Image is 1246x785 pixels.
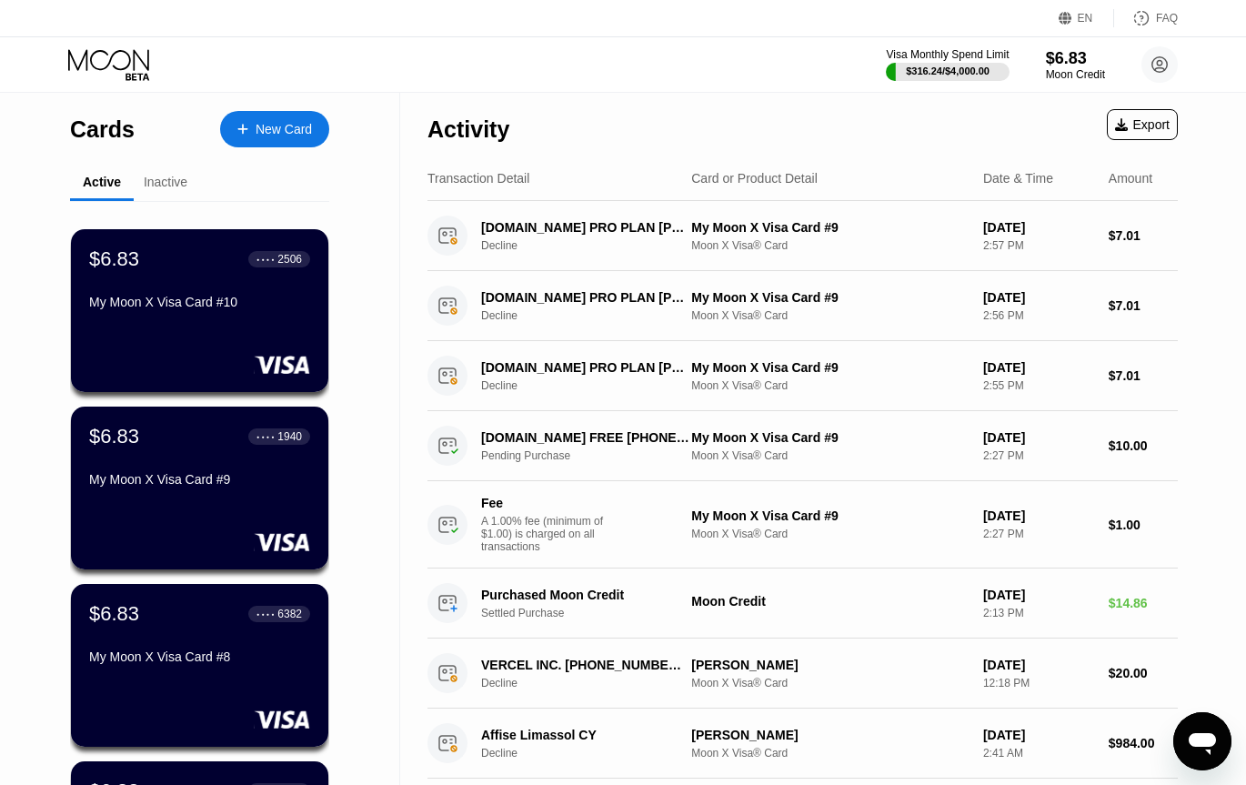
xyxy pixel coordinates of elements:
div: Moon X Visa® Card [691,379,969,392]
div: [DOMAIN_NAME] PRO PLAN [PHONE_NUMBER] USDeclineMy Moon X Visa Card #9Moon X Visa® Card[DATE]2:56 ... [427,271,1178,341]
div: My Moon X Visa Card #9 [691,508,969,523]
div: Moon X Visa® Card [691,528,969,540]
div: My Moon X Visa Card #9 [691,220,969,235]
div: Settled Purchase [481,607,706,619]
div: [DOMAIN_NAME] PRO PLAN [PHONE_NUMBER] US [481,220,690,235]
div: 6382 [277,608,302,620]
div: Affise Limassol CYDecline[PERSON_NAME]Moon X Visa® Card[DATE]2:41 AM$984.00 [427,709,1178,779]
div: Decline [481,677,706,689]
div: $6.83● ● ● ●2506My Moon X Visa Card #10 [71,229,328,392]
div: Export [1107,109,1178,140]
div: FAQ [1156,12,1178,25]
div: Inactive [144,175,187,189]
div: Transaction Detail [427,171,529,186]
div: 2:55 PM [983,379,1094,392]
div: $20.00 [1109,666,1178,680]
div: Decline [481,309,706,322]
div: [DATE] [983,360,1094,375]
div: 2:57 PM [983,239,1094,252]
div: My Moon X Visa Card #10 [89,295,310,309]
div: [DATE] [983,588,1094,602]
div: Active [83,175,121,189]
div: My Moon X Visa Card #9 [691,360,969,375]
div: [DATE] [983,728,1094,742]
div: [DATE] [983,220,1094,235]
div: My Moon X Visa Card #9 [691,430,969,445]
div: 2:13 PM [983,607,1094,619]
div: [DATE] [983,430,1094,445]
div: [PERSON_NAME] [691,658,969,672]
div: Pending Purchase [481,449,706,462]
div: [DOMAIN_NAME] PRO PLAN [PHONE_NUMBER] US [481,290,690,305]
div: Purchased Moon CreditSettled PurchaseMoon Credit[DATE]2:13 PM$14.86 [427,569,1178,639]
div: $10.00 [1109,438,1178,453]
div: Date & Time [983,171,1053,186]
div: My Moon X Visa Card #9 [89,472,310,487]
div: Fee [481,496,608,510]
div: $1.00 [1109,518,1178,532]
div: $316.24 / $4,000.00 [906,65,990,76]
div: [DOMAIN_NAME] FREE [PHONE_NUMBER] USPending PurchaseMy Moon X Visa Card #9Moon X Visa® Card[DATE]... [427,411,1178,481]
div: Card or Product Detail [691,171,818,186]
div: My Moon X Visa Card #9 [691,290,969,305]
div: EN [1059,9,1114,27]
div: $7.01 [1109,368,1178,383]
div: Visa Monthly Spend Limit$316.24/$4,000.00 [886,48,1009,81]
div: Moon X Visa® Card [691,449,969,462]
div: [DOMAIN_NAME] PRO PLAN [PHONE_NUMBER] USDeclineMy Moon X Visa Card #9Moon X Visa® Card[DATE]2:55 ... [427,341,1178,411]
div: $6.83 [89,602,139,626]
div: A 1.00% fee (minimum of $1.00) is charged on all transactions [481,515,618,553]
div: $7.01 [1109,298,1178,313]
div: Export [1115,117,1170,132]
div: [DATE] [983,290,1094,305]
div: 2:27 PM [983,449,1094,462]
div: My Moon X Visa Card #8 [89,649,310,664]
div: 2:41 AM [983,747,1094,760]
div: Moon X Visa® Card [691,239,969,252]
div: Amount [1109,171,1152,186]
div: 2:56 PM [983,309,1094,322]
div: EN [1078,12,1093,25]
div: $6.83● ● ● ●1940My Moon X Visa Card #9 [71,407,328,569]
div: [DATE] [983,508,1094,523]
div: FAQ [1114,9,1178,27]
div: ● ● ● ● [256,611,275,617]
div: [DOMAIN_NAME] PRO PLAN [PHONE_NUMBER] USDeclineMy Moon X Visa Card #9Moon X Visa® Card[DATE]2:57 ... [427,201,1178,271]
div: $7.01 [1109,228,1178,243]
div: $6.83 [89,425,139,448]
div: $6.83 [1046,49,1105,68]
div: ● ● ● ● [256,434,275,439]
div: New Card [220,111,329,147]
div: [DOMAIN_NAME] FREE [PHONE_NUMBER] US [481,430,690,445]
div: [PERSON_NAME] [691,728,969,742]
div: Moon X Visa® Card [691,309,969,322]
div: Visa Monthly Spend Limit [886,48,1009,61]
div: VERCEL INC. [PHONE_NUMBER] USDecline[PERSON_NAME]Moon X Visa® Card[DATE]12:18 PM$20.00 [427,639,1178,709]
div: Decline [481,379,706,392]
div: 2:27 PM [983,528,1094,540]
div: ● ● ● ● [256,257,275,262]
div: [DOMAIN_NAME] PRO PLAN [PHONE_NUMBER] US [481,360,690,375]
div: FeeA 1.00% fee (minimum of $1.00) is charged on all transactionsMy Moon X Visa Card #9Moon X Visa... [427,481,1178,569]
div: Moon X Visa® Card [691,747,969,760]
div: $984.00 [1109,736,1178,750]
div: $14.86 [1109,596,1178,610]
div: VERCEL INC. [PHONE_NUMBER] US [481,658,690,672]
div: 2506 [277,253,302,266]
div: Decline [481,747,706,760]
div: Moon X Visa® Card [691,677,969,689]
div: Moon Credit [691,594,969,609]
div: 12:18 PM [983,677,1094,689]
div: $6.83 [89,247,139,271]
div: Cards [70,116,135,143]
div: Moon Credit [1046,68,1105,81]
div: Decline [481,239,706,252]
div: $6.83● ● ● ●6382My Moon X Visa Card #8 [71,584,328,747]
div: [DATE] [983,658,1094,672]
div: 1940 [277,430,302,443]
div: Purchased Moon Credit [481,588,690,602]
div: New Card [256,122,312,137]
iframe: Button to launch messaging window [1173,712,1231,770]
